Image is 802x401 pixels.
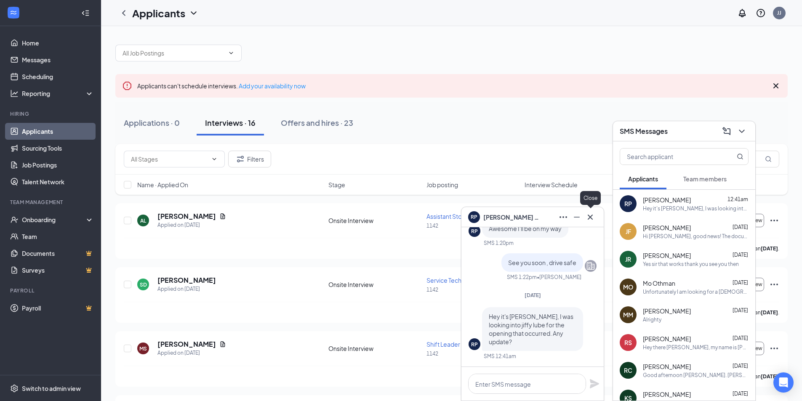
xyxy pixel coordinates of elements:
span: See you soon , drive safe [508,259,576,266]
div: Close [580,191,601,205]
span: Mo Othman [643,279,675,287]
span: [DATE] [733,390,748,397]
b: [DATE] [761,245,778,252]
div: Payroll [10,287,92,294]
div: RP [624,199,632,208]
svg: Document [219,341,226,348]
a: Team [22,228,94,245]
div: SMS 1:20pm [484,239,514,247]
span: Assistant Store Manager [426,212,493,220]
span: Interview Schedule [525,181,578,189]
div: Onsite Interview [328,280,421,289]
svg: Ellipses [769,215,779,226]
svg: ComposeMessage [722,126,732,136]
a: ChevronLeft [119,8,129,18]
div: SMS 12:41am [484,353,516,360]
svg: Notifications [737,8,747,18]
div: JR [625,255,631,263]
svg: WorkstreamLogo [9,8,18,17]
svg: Minimize [572,212,582,222]
span: [PERSON_NAME] [643,335,691,343]
span: [DATE] [733,224,748,230]
div: RC [624,366,632,374]
h1: Applicants [132,6,185,20]
span: • [PERSON_NAME] [537,274,581,281]
b: [DATE] [761,373,778,380]
div: Yes sir that works thank you see you then [643,260,739,268]
svg: MagnifyingGlass [765,156,772,162]
span: Job posting [426,181,458,189]
button: Ellipses [557,210,570,224]
a: Add your availability now [239,82,306,90]
span: [PERSON_NAME] [643,307,691,315]
h5: [PERSON_NAME] [157,340,216,349]
a: DocumentsCrown [22,245,94,262]
h3: SMS Messages [620,127,668,136]
svg: MagnifyingGlass [737,153,743,160]
span: [DATE] [733,279,748,286]
input: All Stages [131,154,208,164]
div: Offers and hires · 23 [281,117,353,128]
button: ComposeMessage [720,125,733,138]
a: PayrollCrown [22,300,94,316]
button: Cross [584,210,597,224]
svg: ChevronDown [737,126,747,136]
input: All Job Postings [123,48,224,58]
div: JJ [777,9,781,16]
svg: Cross [585,212,595,222]
div: Applications · 0 [124,117,180,128]
button: ChevronDown [735,125,749,138]
a: Job Postings [22,157,94,173]
span: [DATE] [733,363,748,369]
svg: Ellipses [769,343,779,353]
span: [DATE] [525,292,541,298]
a: Applicants [22,123,94,140]
div: Applied on [DATE] [157,221,226,229]
p: 1142 [426,222,520,229]
svg: Ellipses [769,279,779,289]
div: Alrighty [643,316,661,323]
span: Awesome I'll be on my way [489,225,562,232]
a: Home [22,35,94,51]
svg: Error [122,81,132,91]
span: Applicants [628,175,658,183]
span: [PERSON_NAME] Pebbles [483,212,542,222]
button: Minimize [570,210,584,224]
svg: UserCheck [10,215,19,224]
svg: QuestionInfo [756,8,766,18]
button: Filter Filters [228,151,271,167]
a: Talent Network [22,173,94,190]
span: [PERSON_NAME] [643,251,691,260]
div: Reporting [22,89,94,98]
div: Open Intercom Messenger [773,372,794,393]
span: Shift Leader [426,340,460,348]
a: Messages [22,51,94,68]
div: Switch to admin view [22,384,81,393]
div: RS [624,338,632,347]
div: Hi [PERSON_NAME], good news! The document signature request for [PERSON_NAME] - Service Technicia... [643,233,749,240]
span: Applicants can't schedule interviews. [137,82,306,90]
div: Hiring [10,110,92,117]
h5: [PERSON_NAME] [157,212,216,221]
div: RP [471,228,478,235]
svg: ChevronDown [211,156,218,162]
div: MS [139,345,147,352]
div: Hey it's [PERSON_NAME], I was looking into jiffy lube for the opening that occurred. Any update? [643,205,749,212]
span: Service Technician [426,276,477,284]
span: [PERSON_NAME] [643,390,691,398]
b: [DATE] [761,309,778,316]
div: Hey there [PERSON_NAME], my name is [PERSON_NAME], I am the store manager for the Folsom [PERSON_... [643,344,749,351]
svg: Company [586,261,596,271]
div: MM [623,311,633,319]
svg: Analysis [10,89,19,98]
div: SD [140,281,147,288]
div: Applied on [DATE] [157,349,226,357]
svg: Settings [10,384,19,393]
div: Interviews · 16 [205,117,256,128]
svg: Cross [771,81,781,91]
p: 1142 [426,286,520,293]
span: [DATE] [733,307,748,313]
svg: Plane [589,379,600,389]
svg: ChevronDown [189,8,199,18]
svg: Filter [235,154,245,164]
